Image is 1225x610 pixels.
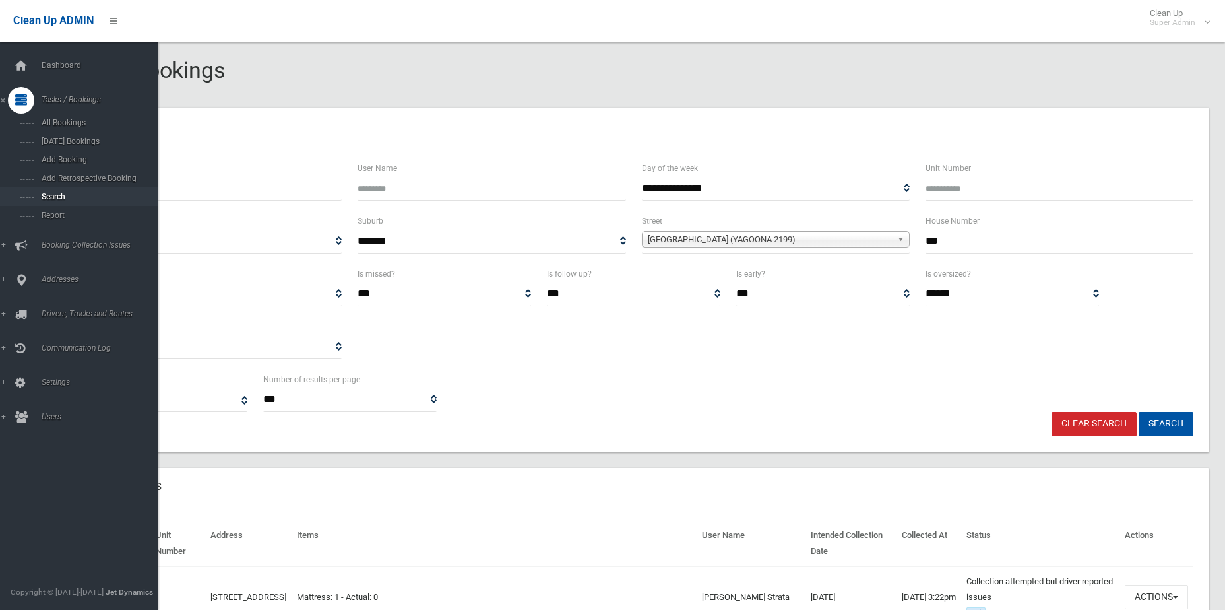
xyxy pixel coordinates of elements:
[1150,18,1195,28] small: Super Admin
[697,521,805,566] th: User Name
[547,267,592,281] label: Is follow up?
[1125,585,1188,609] button: Actions
[805,521,896,566] th: Intended Collection Date
[38,211,157,220] span: Report
[1119,521,1193,566] th: Actions
[38,343,168,353] span: Communication Log
[896,521,961,566] th: Collected At
[205,521,292,566] th: Address
[13,15,94,27] span: Clean Up ADMIN
[358,267,395,281] label: Is missed?
[38,275,168,284] span: Addresses
[38,192,157,201] span: Search
[961,521,1119,566] th: Status
[38,155,157,164] span: Add Booking
[1139,412,1193,436] button: Search
[38,378,168,387] span: Settings
[1143,8,1209,28] span: Clean Up
[38,309,168,318] span: Drivers, Trucks and Routes
[926,214,980,228] label: House Number
[642,161,698,176] label: Day of the week
[38,95,168,104] span: Tasks / Bookings
[38,137,157,146] span: [DATE] Bookings
[648,232,892,248] span: [GEOGRAPHIC_DATA] (YAGOONA 2199)
[1052,412,1137,436] a: Clear Search
[210,592,286,602] a: [STREET_ADDRESS]
[926,267,971,281] label: Is oversized?
[106,588,153,597] strong: Jet Dynamics
[150,521,205,566] th: Unit Number
[38,174,157,183] span: Add Retrospective Booking
[38,61,168,70] span: Dashboard
[38,240,168,250] span: Booking Collection Issues
[358,161,397,176] label: User Name
[292,521,697,566] th: Items
[926,161,971,176] label: Unit Number
[736,267,765,281] label: Is early?
[263,372,360,387] label: Number of results per page
[11,588,104,597] span: Copyright © [DATE]-[DATE]
[642,214,662,228] label: Street
[358,214,383,228] label: Suburb
[38,118,157,127] span: All Bookings
[38,412,168,421] span: Users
